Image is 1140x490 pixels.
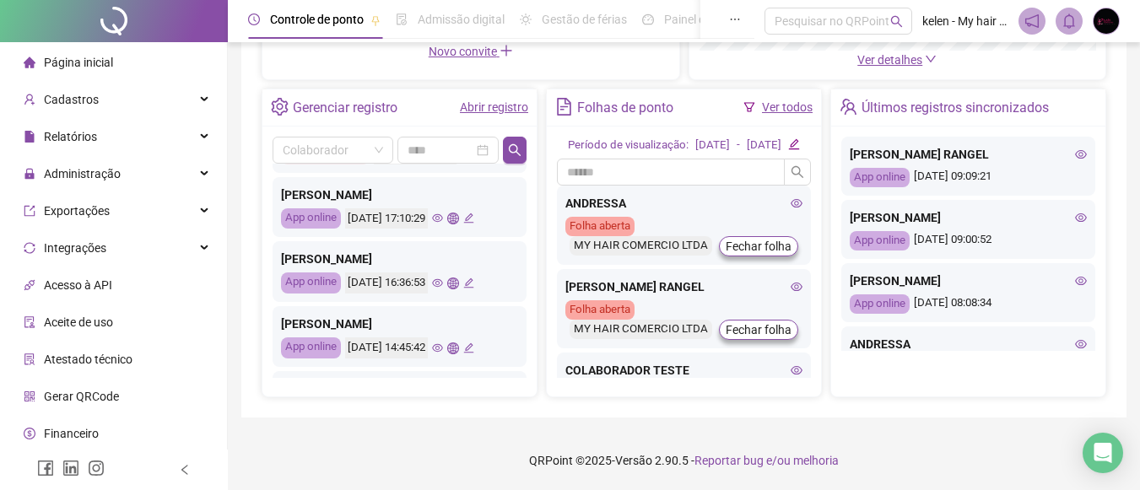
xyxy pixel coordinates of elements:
span: filter [743,101,755,113]
span: file-text [555,98,573,116]
span: Integrações [44,241,106,255]
span: Ver detalhes [857,53,922,67]
div: ANDRESSA [850,335,1087,353]
span: lock [24,168,35,180]
div: [PERSON_NAME] RANGEL [850,145,1087,164]
div: [PERSON_NAME] [281,186,518,204]
div: App online [850,294,910,314]
span: Acesso à API [44,278,112,292]
span: team [840,98,857,116]
a: Ver todos [762,100,813,114]
span: Exportações [44,204,110,218]
button: Fechar folha [719,236,798,256]
div: [PERSON_NAME] [281,250,518,268]
div: [DATE] [695,137,730,154]
span: search [791,165,804,179]
div: [DATE] 14:45:42 [345,337,428,358]
span: eye [432,213,443,223]
span: Atestado técnico [44,353,132,366]
span: Painel do DP [664,13,730,26]
span: Novo convite [429,45,513,58]
span: Reportar bug e/ou melhoria [694,454,839,467]
span: global [447,342,458,353]
span: Relatórios [44,130,97,143]
span: bell [1062,13,1077,29]
span: eye [432,277,443,288]
div: [DATE] 08:08:34 [850,294,1087,314]
span: Aceite de uso [44,315,113,329]
span: linkedin [62,460,79,477]
span: eye [432,342,443,353]
span: pushpin [370,15,381,25]
span: search [508,143,521,157]
span: Fechar folha [726,237,792,256]
span: api [24,279,35,291]
span: Cadastros [44,93,99,106]
span: dollar [24,428,35,439]
div: [DATE] [747,137,781,154]
span: export [24,205,35,217]
span: kelen - My hair comercio ltda [922,12,1008,30]
span: global [447,277,458,288]
span: Controle de ponto [270,13,364,26]
span: edit [788,138,799,149]
div: [PERSON_NAME] [850,208,1087,227]
span: Administração [44,167,121,180]
div: App online [281,337,341,358]
span: Fechar folha [726,320,792,339]
div: Gerenciar registro [293,94,397,122]
span: Versão [615,454,652,467]
span: Gestão de férias [542,13,627,26]
div: ANDRESSA [565,194,802,213]
span: setting [271,98,289,116]
div: App online [850,168,910,187]
span: notification [1024,13,1040,29]
button: Fechar folha [719,320,798,340]
div: [PERSON_NAME] [281,315,518,333]
span: sun [520,13,532,25]
div: [PERSON_NAME] RANGEL [565,277,802,296]
span: edit [463,213,474,223]
div: COLABORADOR TESTE [565,361,802,380]
span: Página inicial [44,56,113,69]
span: instagram [88,460,105,477]
span: eye [791,364,802,376]
span: eye [1075,212,1087,223]
span: search [890,15,903,28]
div: Folha aberta [565,217,635,236]
span: file [24,131,35,143]
span: audit [24,316,35,328]
div: [PERSON_NAME] [850,272,1087,290]
span: plus [500,44,513,57]
span: edit [463,342,474,353]
span: down [925,53,937,65]
span: eye [1075,338,1087,350]
div: Período de visualização: [568,137,689,154]
a: Abrir registro [460,100,528,114]
span: eye [791,281,802,293]
span: solution [24,353,35,365]
span: left [179,464,191,476]
div: MY HAIR COMERCIO LTDA [570,320,712,339]
div: Folhas de ponto [577,94,673,122]
span: sync [24,242,35,254]
span: file-done [396,13,408,25]
img: 94063 [1094,8,1119,34]
span: ellipsis [729,13,741,25]
div: Folha aberta [565,300,635,320]
footer: QRPoint © 2025 - 2.90.5 - [228,431,1140,490]
div: App online [850,231,910,250]
div: [DATE] 16:36:53 [345,272,428,293]
div: App online [281,272,341,293]
span: clock-circle [248,13,260,25]
div: [DATE] 17:10:29 [345,208,428,229]
span: home [24,57,35,68]
div: App online [281,208,341,229]
span: eye [1075,148,1087,160]
span: user-add [24,94,35,105]
span: Gerar QRCode [44,390,119,403]
span: eye [791,197,802,209]
span: Admissão digital [418,13,505,26]
div: [DATE] 09:00:52 [850,231,1087,250]
span: edit [463,277,474,288]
